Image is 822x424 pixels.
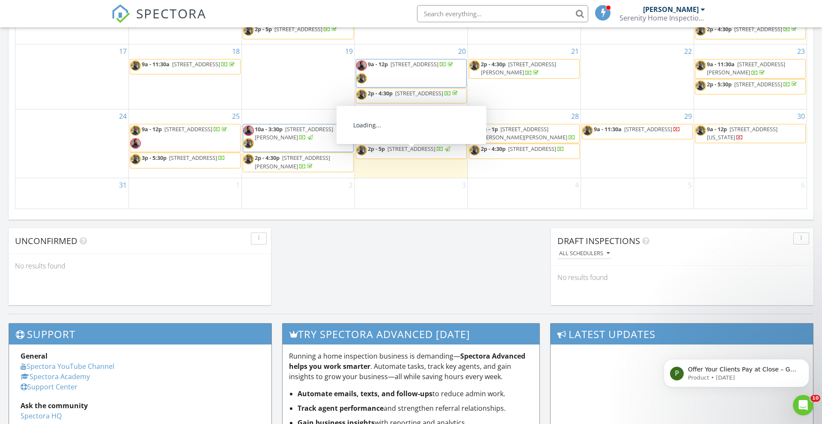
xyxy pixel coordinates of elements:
[469,124,580,143] a: 9a - 1p [STREET_ADDRESS][PERSON_NAME][PERSON_NAME]
[356,124,467,143] a: 9a - 12p [STREET_ADDRESS][PERSON_NAME]
[469,59,580,78] a: 2p - 4:30p [STREET_ADDRESS][PERSON_NAME]
[298,403,533,413] li: and strengthen referral relationships.
[142,154,225,162] a: 3p - 5:30p [STREET_ADDRESS]
[368,145,385,153] span: 2p - 5p
[694,44,807,109] td: Go to August 23, 2025
[142,125,162,133] span: 9a - 12p
[695,59,806,78] a: 9a - 11:30a [STREET_ADDRESS][PERSON_NAME]
[456,44,468,58] a: Go to August 20, 2025
[21,400,260,411] div: Ask the community
[695,25,706,36] img: todd_walker.png
[694,109,807,178] td: Go to August 30, 2025
[581,178,694,209] td: Go to September 5, 2025
[387,145,435,153] span: [STREET_ADDRESS]
[243,125,254,136] img: shi_portraits104155.jpg1.jpg
[682,44,694,58] a: Go to August 22, 2025
[682,109,694,123] a: Go to August 29, 2025
[283,324,540,344] h3: Try spectora advanced [DATE]
[243,24,354,39] a: 2p - 5p [STREET_ADDRESS]
[243,153,354,172] a: 2p - 4:30p [STREET_ADDRESS][PERSON_NAME]
[368,125,388,133] span: 9a - 12p
[21,382,77,392] a: Support Center
[557,235,640,247] span: Draft Inspections
[551,324,813,344] h3: Latest Updates
[469,60,480,71] img: todd_walker.png
[707,60,735,68] span: 9a - 11:30a
[481,125,498,133] span: 9a - 1p
[569,109,581,123] a: Go to August 28, 2025
[707,125,727,133] span: 9a - 12p
[172,60,220,68] span: [STREET_ADDRESS]
[354,178,468,209] td: Go to September 3, 2025
[356,59,467,87] a: 9a - 12p [STREET_ADDRESS]
[356,89,367,100] img: todd_walker.png
[368,60,388,68] span: 9a - 12p
[298,403,384,413] strong: Track agent performance
[255,25,339,33] a: 2p - 5p [STREET_ADDRESS]
[569,44,581,58] a: Go to August 21, 2025
[707,80,732,88] span: 2p - 5:30p
[343,109,354,123] a: Go to August 26, 2025
[298,389,432,398] strong: Automate emails, texts, and follow-ups
[619,14,705,22] div: Serenity Home Inspections
[164,125,212,133] span: [STREET_ADDRESS]
[243,154,254,165] img: todd_walker.png
[255,125,283,133] span: 10a - 3:30p
[130,59,241,74] a: 9a - 11:30a [STREET_ADDRESS]
[368,145,452,153] a: 2p - 5p [STREET_ADDRESS]
[169,154,217,162] span: [STREET_ADDRESS]
[9,254,271,277] div: No results found
[117,109,128,123] a: Go to August 24, 2025
[573,178,581,192] a: Go to September 4, 2025
[130,60,141,71] img: todd_walker.png
[142,125,229,133] a: 9a - 12p [STREET_ADDRESS]
[707,80,798,88] a: 2p - 5:30p [STREET_ADDRESS]
[734,25,782,33] span: [STREET_ADDRESS]
[469,125,480,136] img: todd_walker.png
[130,124,241,152] a: 9a - 12p [STREET_ADDRESS]
[274,25,322,33] span: [STREET_ADDRESS]
[582,125,593,136] img: todd_walker.png
[799,178,807,192] a: Go to September 6, 2025
[15,178,128,209] td: Go to August 31, 2025
[368,89,459,97] a: 2p - 4:30p [STREET_ADDRESS]
[9,324,271,344] h3: Support
[368,89,393,97] span: 2p - 4:30p
[624,125,672,133] span: [STREET_ADDRESS]
[255,154,330,170] span: [STREET_ADDRESS][PERSON_NAME]
[695,24,806,39] a: 2p - 4:30p [STREET_ADDRESS]
[582,124,693,139] a: 9a - 11:30a [STREET_ADDRESS]
[456,109,468,123] a: Go to August 27, 2025
[343,44,354,58] a: Go to August 19, 2025
[241,178,354,209] td: Go to September 2, 2025
[551,266,813,289] div: No results found
[481,125,567,141] span: [STREET_ADDRESS][PERSON_NAME][PERSON_NAME]
[255,154,330,170] a: 2p - 4:30p [STREET_ADDRESS][PERSON_NAME]
[128,178,241,209] td: Go to September 1, 2025
[15,235,77,247] span: Unconfirmed
[21,372,90,381] a: Spectora Academy
[695,79,806,94] a: 2p - 5:30p [STREET_ADDRESS]
[15,109,128,178] td: Go to August 24, 2025
[356,88,467,103] a: 2p - 4:30p [STREET_ADDRESS]
[255,25,272,33] span: 2p - 5p
[469,145,480,156] img: todd_walker.png
[241,109,354,178] td: Go to August 26, 2025
[795,109,807,123] a: Go to August 30, 2025
[298,389,533,399] li: to reduce admin work.
[234,178,241,192] a: Go to September 1, 2025
[695,125,706,136] img: todd_walker.png
[643,5,699,14] div: [PERSON_NAME]
[255,125,333,141] a: 10a - 3:30p [STREET_ADDRESS][PERSON_NAME]
[142,60,170,68] span: 9a - 11:30a
[130,153,241,168] a: 3p - 5:30p [STREET_ADDRESS]
[289,351,525,371] strong: Spectora Advanced helps you work smarter
[594,125,622,133] span: 9a - 11:30a
[356,125,367,136] img: todd_walker.png
[347,178,354,192] a: Go to September 2, 2025
[142,60,236,68] a: 9a - 11:30a [STREET_ADDRESS]
[390,60,438,68] span: [STREET_ADDRESS]
[243,25,254,36] img: todd_walker.png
